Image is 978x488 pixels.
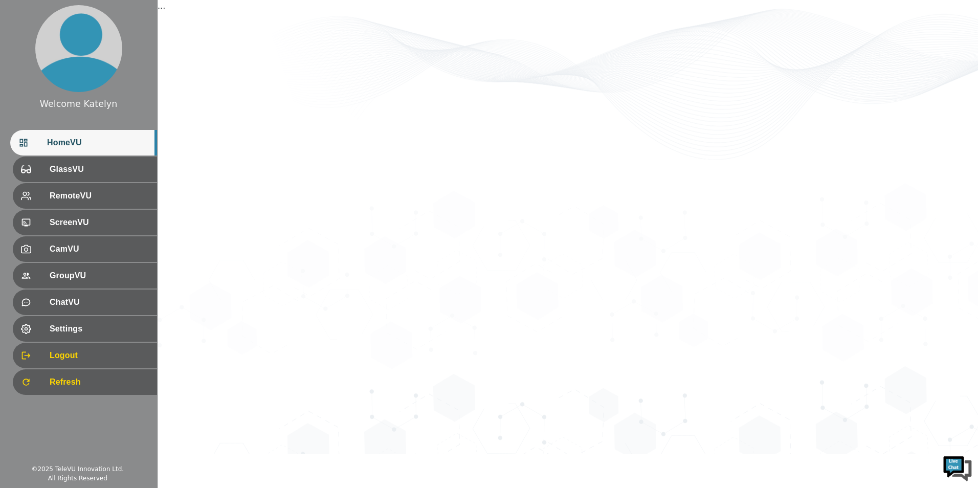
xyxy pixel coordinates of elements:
[13,290,157,315] div: ChatVU
[13,263,157,289] div: GroupVU
[50,163,149,175] span: GlassVU
[13,369,157,395] div: Refresh
[13,210,157,235] div: ScreenVU
[10,130,157,156] div: HomeVU
[13,157,157,182] div: GlassVU
[13,316,157,342] div: Settings
[47,137,149,149] span: HomeVU
[40,97,117,110] div: Welcome Katelyn
[50,243,149,255] span: CamVU
[942,452,973,483] img: Chat Widget
[50,216,149,229] span: ScreenVU
[50,296,149,308] span: ChatVU
[50,323,149,335] span: Settings
[35,5,122,92] img: profile.png
[31,464,124,474] div: © 2025 TeleVU Innovation Ltd.
[13,343,157,368] div: Logout
[13,183,157,209] div: RemoteVU
[50,270,149,282] span: GroupVU
[13,236,157,262] div: CamVU
[50,349,149,362] span: Logout
[48,474,107,483] div: All Rights Reserved
[50,376,149,388] span: Refresh
[50,190,149,202] span: RemoteVU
